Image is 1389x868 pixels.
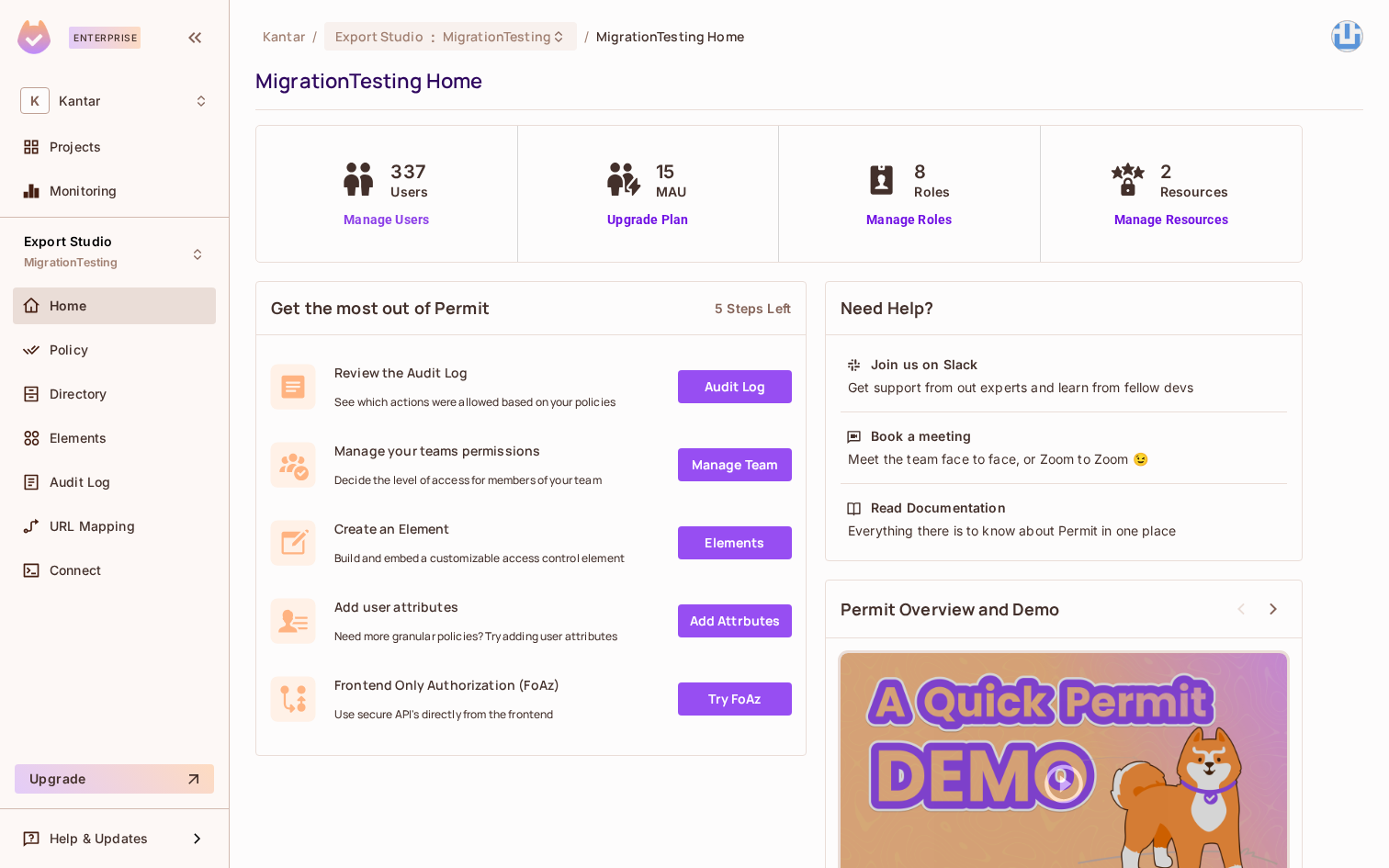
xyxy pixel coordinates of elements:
[678,370,792,403] a: Audit Log
[846,522,1282,540] div: Everything there is to know about Permit in one place
[678,682,792,716] a: Try FoAz
[656,158,686,186] span: 15
[312,28,317,45] li: /
[871,355,977,374] div: Join us on Slack
[1160,182,1228,201] span: Resources
[50,343,88,357] span: Policy
[20,87,50,114] span: K
[334,676,559,693] span: Frontend Only Authorization (FoAz)
[50,519,135,534] span: URL Mapping
[846,378,1282,397] div: Get support from out experts and learn from fellow devs
[50,431,107,445] span: Elements
[1332,21,1362,51] img: ramanesh.pv@kantar.com
[334,364,615,381] span: Review the Audit Log
[1160,158,1228,186] span: 2
[15,764,214,794] button: Upgrade
[334,598,617,615] span: Add user attributes
[50,563,101,578] span: Connect
[334,473,602,488] span: Decide the level of access for members of your team
[678,448,792,481] a: Manage Team
[50,184,118,198] span: Monitoring
[390,182,428,201] span: Users
[50,299,87,313] span: Home
[871,499,1006,517] div: Read Documentation
[334,707,559,722] span: Use secure API's directly from the frontend
[596,28,744,45] span: MigrationTesting Home
[335,28,423,45] span: Export Studio
[334,551,625,566] span: Build and embed a customizable access control element
[50,475,110,490] span: Audit Log
[656,182,686,201] span: MAU
[601,210,695,230] a: Upgrade Plan
[846,450,1282,468] div: Meet the team face to face, or Zoom to Zoom 😉
[271,297,490,320] span: Get the most out of Permit
[24,255,118,270] span: MigrationTesting
[859,210,959,230] a: Manage Roles
[59,94,100,108] span: Workspace: Kantar
[715,299,791,317] div: 5 Steps Left
[678,604,792,637] a: Add Attrbutes
[255,67,1354,95] div: MigrationTesting Home
[17,20,51,54] img: SReyMgAAAABJRU5ErkJggg==
[871,427,971,445] div: Book a meeting
[443,28,551,45] span: MigrationTesting
[69,27,141,49] div: Enterprise
[841,297,934,320] span: Need Help?
[50,387,107,401] span: Directory
[584,28,589,45] li: /
[24,234,112,249] span: Export Studio
[263,28,305,45] span: the active workspace
[914,182,950,201] span: Roles
[334,629,617,644] span: Need more granular policies? Try adding user attributes
[390,158,428,186] span: 337
[50,140,101,154] span: Projects
[678,526,792,559] a: Elements
[334,520,625,537] span: Create an Element
[430,29,436,44] span: :
[334,395,615,410] span: See which actions were allowed based on your policies
[335,210,437,230] a: Manage Users
[334,442,602,459] span: Manage your teams permissions
[50,831,148,846] span: Help & Updates
[1105,210,1237,230] a: Manage Resources
[914,158,950,186] span: 8
[841,598,1060,621] span: Permit Overview and Demo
